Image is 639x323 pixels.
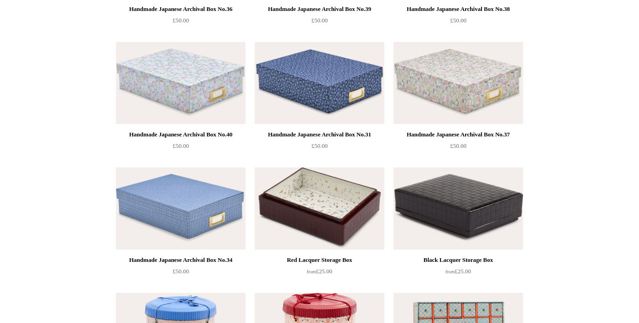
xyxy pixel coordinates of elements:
span: £50.00 [311,17,328,24]
a: Black Lacquer Storage Box Black Lacquer Storage Box [393,167,523,250]
span: from [445,269,455,274]
a: Red Lacquer Storage Box Red Lacquer Storage Box [255,167,384,250]
span: £50.00 [450,142,466,149]
span: £50.00 [450,17,466,24]
div: Handmade Japanese Archival Box No.34 [118,255,243,266]
span: from [307,269,316,274]
div: Handmade Japanese Archival Box No.39 [257,4,382,15]
img: Red Lacquer Storage Box [255,167,384,250]
a: Handmade Japanese Archival Box No.40 Handmade Japanese Archival Box No.40 [116,42,246,124]
div: Black Lacquer Storage Box [396,255,521,266]
div: Handmade Japanese Archival Box No.36 [118,4,243,15]
img: Handmade Japanese Archival Box No.31 [255,42,384,124]
span: £50.00 [173,142,189,149]
a: Handmade Japanese Archival Box No.37 Handmade Japanese Archival Box No.37 [393,42,523,124]
a: Handmade Japanese Archival Box No.39 £50.00 [255,4,384,41]
a: Handmade Japanese Archival Box No.40 £50.00 [116,129,246,167]
div: Handmade Japanese Archival Box No.31 [257,129,382,140]
a: Handmade Japanese Archival Box No.38 £50.00 [393,4,523,41]
a: Handmade Japanese Archival Box No.31 £50.00 [255,129,384,167]
a: Handmade Japanese Archival Box No.36 £50.00 [116,4,246,41]
span: £25.00 [445,268,471,275]
div: Red Lacquer Storage Box [257,255,382,266]
div: Handmade Japanese Archival Box No.37 [396,129,521,140]
a: Handmade Japanese Archival Box No.37 £50.00 [393,129,523,167]
span: £25.00 [307,268,332,275]
a: Handmade Japanese Archival Box No.31 Handmade Japanese Archival Box No.31 [255,42,384,124]
a: Black Lacquer Storage Box from£25.00 [393,255,523,292]
a: Red Lacquer Storage Box from£25.00 [255,255,384,292]
span: £50.00 [311,142,328,149]
div: Handmade Japanese Archival Box No.40 [118,129,243,140]
img: Handmade Japanese Archival Box No.37 [393,42,523,124]
div: Handmade Japanese Archival Box No.38 [396,4,521,15]
a: Handmade Japanese Archival Box No.34 Handmade Japanese Archival Box No.34 [116,167,246,250]
span: £50.00 [173,268,189,275]
a: Handmade Japanese Archival Box No.34 £50.00 [116,255,246,292]
img: Black Lacquer Storage Box [393,167,523,250]
span: £50.00 [173,17,189,24]
img: Handmade Japanese Archival Box No.34 [116,167,246,250]
img: Handmade Japanese Archival Box No.40 [116,42,246,124]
